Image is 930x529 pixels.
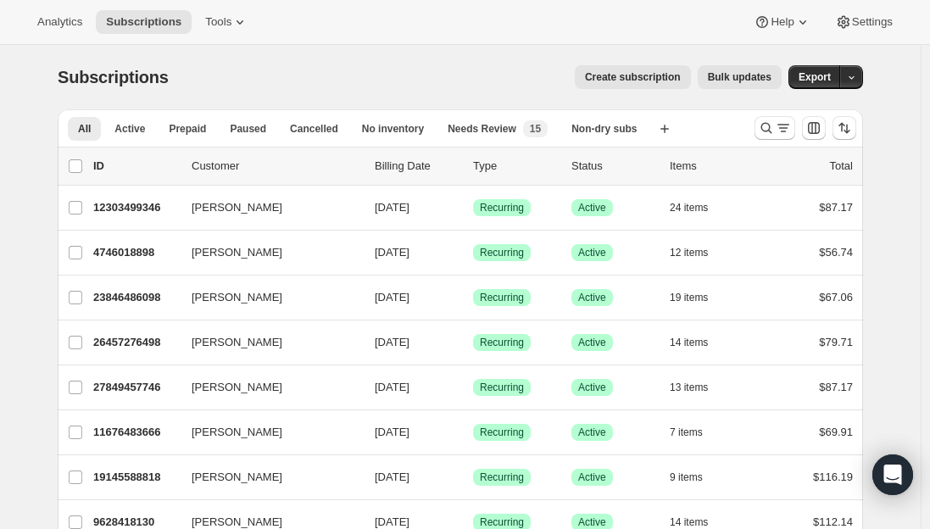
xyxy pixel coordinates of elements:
[578,426,606,439] span: Active
[375,426,409,438] span: [DATE]
[708,70,771,84] span: Bulk updates
[670,471,703,484] span: 9 items
[755,116,795,140] button: Search and filter results
[181,419,351,446] button: [PERSON_NAME]
[872,454,913,495] div: Open Intercom Messenger
[575,65,691,89] button: Create subscription
[473,158,558,175] div: Type
[375,515,409,528] span: [DATE]
[670,246,708,259] span: 12 items
[37,15,82,29] span: Analytics
[93,424,178,441] p: 11676483666
[670,420,721,444] button: 7 items
[480,246,524,259] span: Recurring
[743,10,821,34] button: Help
[448,122,516,136] span: Needs Review
[802,116,826,140] button: Customize table column order and visibility
[375,291,409,303] span: [DATE]
[290,122,338,136] span: Cancelled
[670,158,755,175] div: Items
[93,199,178,216] p: 12303499346
[480,426,524,439] span: Recurring
[93,334,178,351] p: 26457276498
[480,515,524,529] span: Recurring
[670,201,708,214] span: 24 items
[114,122,145,136] span: Active
[192,379,282,396] span: [PERSON_NAME]
[192,289,282,306] span: [PERSON_NAME]
[480,381,524,394] span: Recurring
[670,426,703,439] span: 7 items
[813,515,853,528] span: $112.14
[93,465,853,489] div: 19145588818[PERSON_NAME][DATE]SuccessRecurringSuccessActive9 items$116.19
[771,15,794,29] span: Help
[192,334,282,351] span: [PERSON_NAME]
[670,376,727,399] button: 13 items
[375,381,409,393] span: [DATE]
[819,336,853,348] span: $79.71
[181,284,351,311] button: [PERSON_NAME]
[480,336,524,349] span: Recurring
[670,196,727,220] button: 24 items
[670,286,727,309] button: 19 items
[375,158,459,175] p: Billing Date
[181,329,351,356] button: [PERSON_NAME]
[78,122,91,136] span: All
[571,158,656,175] p: Status
[819,246,853,259] span: $56.74
[651,117,678,141] button: Create new view
[819,426,853,438] span: $69.91
[670,336,708,349] span: 14 items
[181,194,351,221] button: [PERSON_NAME]
[93,244,178,261] p: 4746018898
[181,464,351,491] button: [PERSON_NAME]
[571,122,637,136] span: Non-dry subs
[205,15,231,29] span: Tools
[830,158,853,175] p: Total
[93,286,853,309] div: 23846486098[PERSON_NAME][DATE]SuccessRecurringSuccessActive19 items$67.06
[27,10,92,34] button: Analytics
[195,10,259,34] button: Tools
[480,291,524,304] span: Recurring
[169,122,206,136] span: Prepaid
[670,465,721,489] button: 9 items
[670,241,727,264] button: 12 items
[578,336,606,349] span: Active
[93,241,853,264] div: 4746018898[PERSON_NAME][DATE]SuccessRecurringSuccessActive12 items$56.74
[799,70,831,84] span: Export
[375,471,409,483] span: [DATE]
[530,122,541,136] span: 15
[192,199,282,216] span: [PERSON_NAME]
[181,374,351,401] button: [PERSON_NAME]
[698,65,782,89] button: Bulk updates
[480,201,524,214] span: Recurring
[93,331,853,354] div: 26457276498[PERSON_NAME][DATE]SuccessRecurringSuccessActive14 items$79.71
[93,376,853,399] div: 27849457746[PERSON_NAME][DATE]SuccessRecurringSuccessActive13 items$87.17
[192,469,282,486] span: [PERSON_NAME]
[181,239,351,266] button: [PERSON_NAME]
[93,158,178,175] p: ID
[93,469,178,486] p: 19145588818
[813,471,853,483] span: $116.19
[578,515,606,529] span: Active
[93,420,853,444] div: 11676483666[PERSON_NAME][DATE]SuccessRecurringSuccessActive7 items$69.91
[362,122,424,136] span: No inventory
[93,289,178,306] p: 23846486098
[375,201,409,214] span: [DATE]
[480,471,524,484] span: Recurring
[578,471,606,484] span: Active
[819,201,853,214] span: $87.17
[852,15,893,29] span: Settings
[96,10,192,34] button: Subscriptions
[578,381,606,394] span: Active
[375,336,409,348] span: [DATE]
[192,244,282,261] span: [PERSON_NAME]
[192,158,361,175] p: Customer
[819,381,853,393] span: $87.17
[93,196,853,220] div: 12303499346[PERSON_NAME][DATE]SuccessRecurringSuccessActive24 items$87.17
[670,331,727,354] button: 14 items
[670,515,708,529] span: 14 items
[670,381,708,394] span: 13 items
[788,65,841,89] button: Export
[825,10,903,34] button: Settings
